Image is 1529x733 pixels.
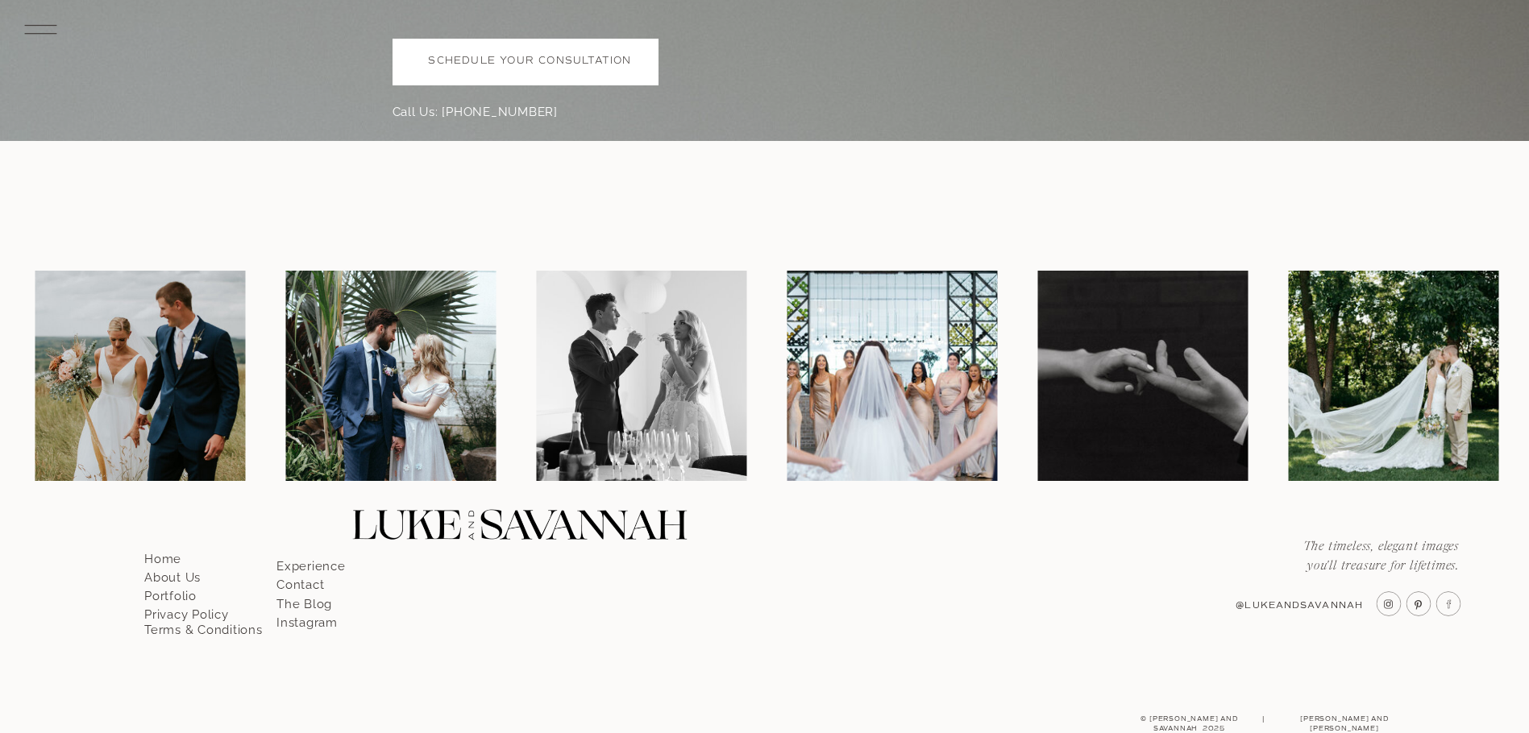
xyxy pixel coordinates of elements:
a: Privacy Policy [144,603,236,617]
a: @lukeandsavannah [1226,599,1363,613]
a: Portfolio [144,584,236,598]
a: | [1257,714,1269,728]
a: About Us [144,565,236,580]
img: Tyrell + Danica | The Meadow Barn | Harrisburg, SD-9 [1288,271,1498,481]
a: Contact [276,573,368,587]
a: [PERSON_NAME] and [PERSON_NAME] [1269,714,1419,728]
img: Keegan + Shelby Sneak Peeks | Monick Yards -18 [536,271,746,481]
a: Home [144,547,236,561]
p: The timeless, elegant images you'll treasure for lifetimes. [1282,537,1459,577]
img: Garret + Kyle Sneak Peeks -19 [285,271,496,481]
p: © [PERSON_NAME] and savannah 2025 [1122,714,1257,728]
p: Call Us: [PHONE_NUMBER] [393,100,701,116]
a: Experience [276,554,368,569]
a: The Blog [276,592,368,607]
a: Instagram [276,611,368,625]
img: Sasha + Emera | Sioux Falls, South Dakota -19 [1037,271,1248,481]
a: Terms & Conditions [144,618,264,632]
img: Anne + Lane | Pierre, South Dakota | Wedding Photographers-432 [35,271,245,481]
img: Sam + Cassie | Sneak Peeks -5 [787,271,997,481]
a: schedule your consultation [412,54,649,69]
